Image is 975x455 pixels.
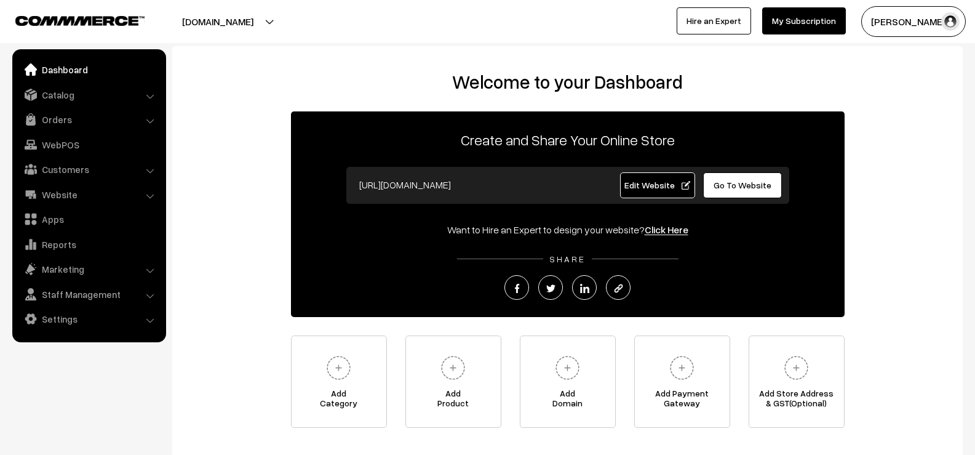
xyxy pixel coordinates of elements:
a: WebPOS [15,134,162,156]
a: Marketing [15,258,162,280]
a: Dashboard [15,58,162,81]
img: plus.svg [779,351,813,385]
img: plus.svg [436,351,470,385]
img: plus.svg [322,351,356,385]
a: Orders [15,108,162,131]
img: COMMMERCE [15,16,145,25]
div: Want to Hire an Expert to design your website? [291,222,845,237]
span: Add Payment Gateway [635,389,730,413]
a: AddProduct [405,336,501,428]
a: Apps [15,208,162,230]
a: Staff Management [15,283,162,305]
span: Add Store Address & GST(Optional) [749,389,844,413]
span: Add Product [406,389,501,413]
a: Settings [15,308,162,330]
p: Create and Share Your Online Store [291,129,845,151]
a: Add Store Address& GST(Optional) [749,336,845,428]
span: Go To Website [714,180,771,190]
button: [DOMAIN_NAME] [139,6,296,37]
img: user [941,12,960,31]
a: AddDomain [520,336,616,428]
a: Go To Website [703,172,782,198]
a: COMMMERCE [15,12,123,27]
span: Edit Website [624,180,690,190]
a: Catalog [15,84,162,106]
a: Website [15,183,162,206]
h2: Welcome to your Dashboard [185,71,950,93]
span: Add Domain [520,389,615,413]
a: Edit Website [620,172,695,198]
span: SHARE [543,254,592,264]
img: plus.svg [551,351,584,385]
a: Customers [15,158,162,180]
button: [PERSON_NAME]… [861,6,966,37]
a: Reports [15,233,162,256]
span: Add Category [292,389,386,413]
img: plus.svg [665,351,699,385]
a: Click Here [645,223,688,236]
a: Hire an Expert [677,7,751,34]
a: My Subscription [762,7,846,34]
a: AddCategory [291,336,387,428]
a: Add PaymentGateway [634,336,730,428]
